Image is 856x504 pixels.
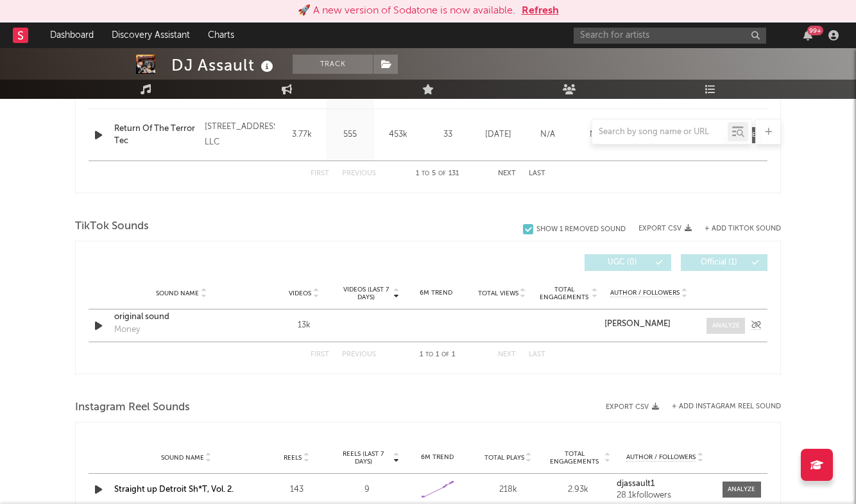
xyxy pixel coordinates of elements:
span: Total Views [478,290,518,297]
button: Next [498,351,516,358]
button: Previous [342,351,376,358]
div: Money [114,324,140,336]
button: First [311,351,329,358]
span: Total Plays [484,454,524,462]
button: + Add TikTok Sound [705,225,781,232]
a: djassault1 [617,480,713,489]
div: 1 1 1 [402,347,472,363]
div: 9 [335,483,399,496]
button: Refresh [522,3,559,19]
span: Videos (last 7 days) [340,286,392,301]
span: Reels (last 7 days) [335,450,391,465]
div: Show 1 Removed Sound [536,225,626,234]
button: Export CSV [606,403,659,411]
div: 2.93k [547,483,611,496]
input: Search for artists [574,28,766,44]
div: DJ Assault [171,55,277,76]
span: UGC ( 0 ) [593,259,652,266]
div: 99 + [807,26,823,35]
button: + Add Instagram Reel Sound [672,403,781,410]
div: 🚀 A new version of Sodatone is now available. [298,3,515,19]
a: Dashboard [41,22,103,48]
button: 99+ [803,30,812,40]
div: 143 [264,483,329,496]
div: 6M Trend [406,453,470,462]
strong: djassault1 [617,480,655,488]
button: First [311,170,329,177]
div: 6M Trend [406,288,466,298]
span: Sound Name [161,454,204,462]
button: Track [293,55,373,74]
span: Author / Followers [610,289,680,297]
span: Official ( 1 ) [689,259,748,266]
button: UGC(0) [585,254,671,271]
button: Last [529,351,545,358]
span: Instagram Reel Sounds [75,400,190,415]
div: 1 5 131 [402,166,472,182]
div: 218k [476,483,540,496]
div: 13k [274,319,334,332]
a: Discovery Assistant [103,22,199,48]
button: Export CSV [638,225,692,232]
span: to [425,352,433,358]
div: 28.1k followers [617,491,713,500]
span: Total Engagements [538,286,590,301]
button: Previous [342,170,376,177]
button: + Add TikTok Sound [692,225,781,232]
a: Straight up Detroit Sh*T, Vol. 2. [114,485,234,494]
div: + Add Instagram Reel Sound [659,403,781,410]
span: of [438,171,446,177]
input: Search by song name or URL [592,127,728,137]
button: Last [529,170,545,177]
button: Next [498,170,516,177]
span: to [422,171,429,177]
span: Author / Followers [626,453,696,462]
span: Sound Name [156,290,199,297]
button: Official(1) [681,254,767,271]
span: TikTok Sounds [75,219,149,234]
a: Charts [199,22,243,48]
a: original sound [114,311,248,324]
span: Reels [284,454,302,462]
a: [PERSON_NAME] [604,320,694,329]
span: Videos [289,290,311,297]
span: Total Engagements [547,450,603,465]
strong: [PERSON_NAME] [604,320,671,328]
span: of [441,352,449,358]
